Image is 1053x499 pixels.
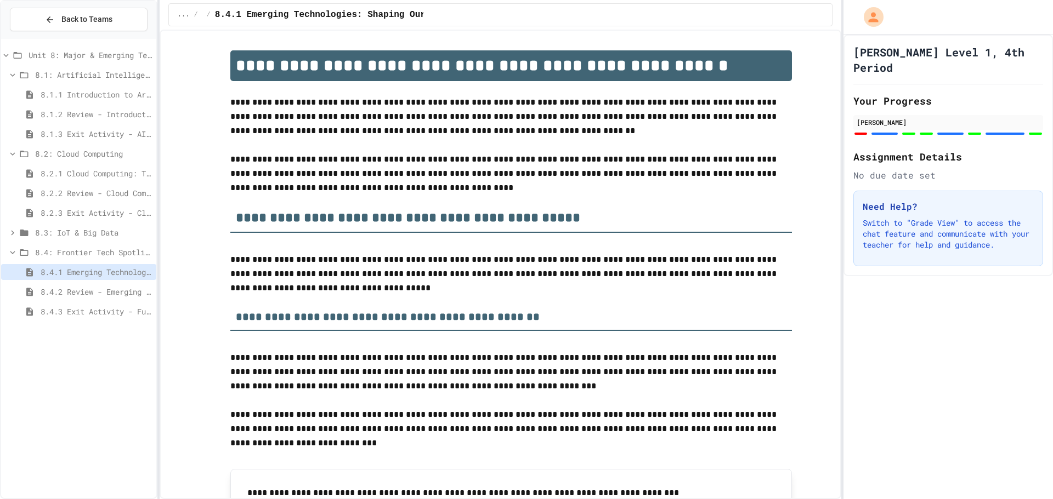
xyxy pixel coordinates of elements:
[194,10,197,19] span: /
[1007,455,1042,488] iframe: chat widget
[863,200,1034,213] h3: Need Help?
[853,93,1043,108] h2: Your Progress
[863,217,1034,250] p: Switch to "Grade View" to access the chat feature and communicate with your teacher for help and ...
[41,89,152,100] span: 8.1.1 Introduction to Artificial Intelligence
[10,8,148,31] button: Back to Teams
[35,246,152,258] span: 8.4: Frontier Tech Spotlight
[853,149,1043,164] h2: Assignment Details
[178,10,190,19] span: ...
[29,49,152,61] span: Unit 8: Major & Emerging Technologies
[41,187,152,199] span: 8.2.2 Review - Cloud Computing
[41,108,152,120] span: 8.1.2 Review - Introduction to Artificial Intelligence
[41,286,152,297] span: 8.4.2 Review - Emerging Technologies: Shaping Our Digital Future
[215,8,505,21] span: 8.4.1 Emerging Technologies: Shaping Our Digital Future
[852,4,886,30] div: My Account
[41,207,152,219] span: 8.2.3 Exit Activity - Cloud Service Detective
[853,169,1043,182] div: No due date set
[35,69,152,81] span: 8.1: Artificial Intelligence Basics
[207,10,211,19] span: /
[35,148,152,159] span: 8.2: Cloud Computing
[41,306,152,317] span: 8.4.3 Exit Activity - Future Tech Challenge
[41,266,152,278] span: 8.4.1 Emerging Technologies: Shaping Our Digital Future
[857,117,1040,127] div: [PERSON_NAME]
[61,14,112,25] span: Back to Teams
[41,128,152,140] span: 8.1.3 Exit Activity - AI Detective
[853,44,1043,75] h1: [PERSON_NAME] Level 1, 4th Period
[962,408,1042,454] iframe: chat widget
[41,168,152,179] span: 8.2.1 Cloud Computing: Transforming the Digital World
[35,227,152,238] span: 8.3: IoT & Big Data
